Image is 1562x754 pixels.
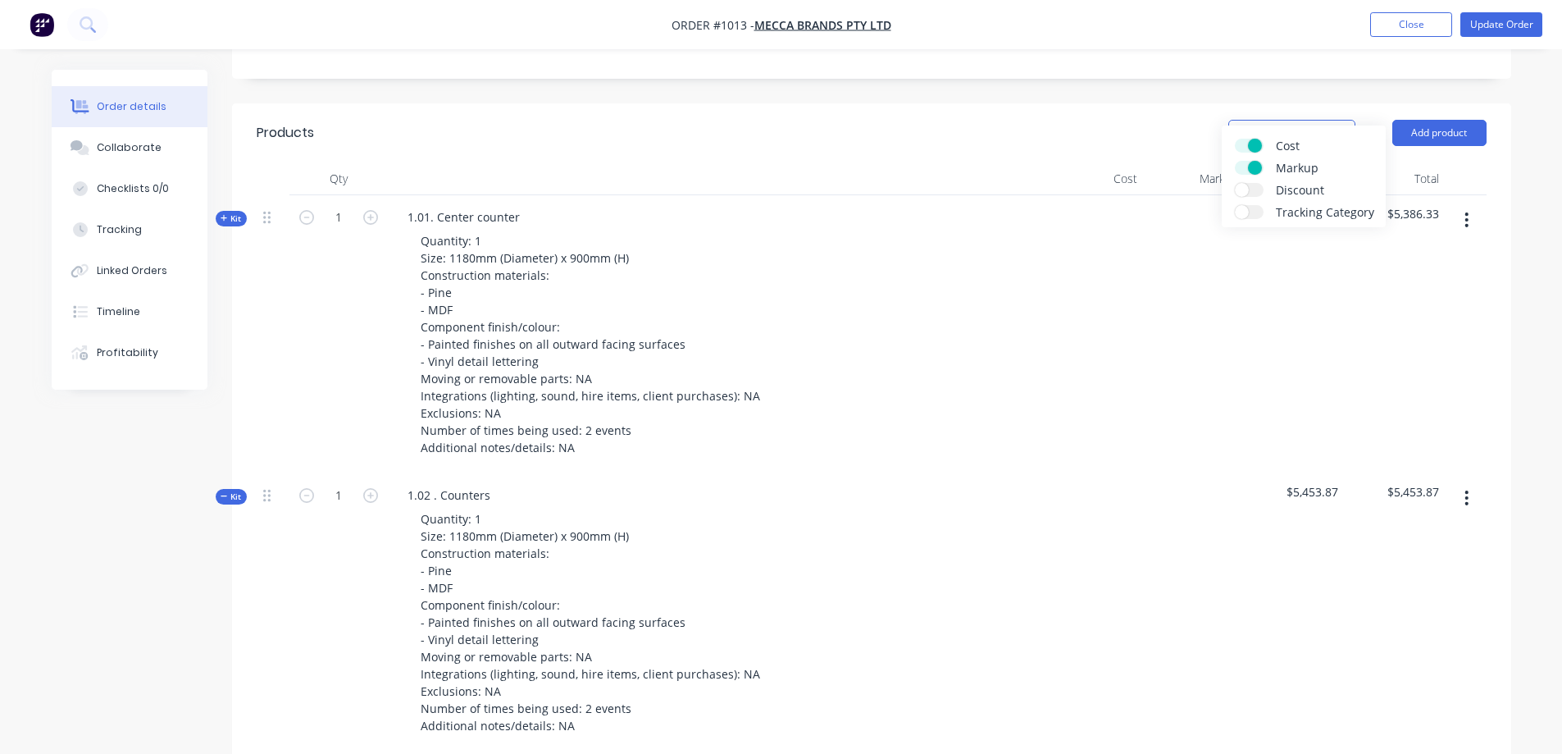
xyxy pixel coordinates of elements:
[1345,162,1446,195] div: Total
[1044,162,1145,195] div: Cost
[97,345,158,360] div: Profitability
[1276,203,1399,221] span: Tracking Category
[97,263,167,278] div: Linked Orders
[97,181,169,196] div: Checklists 0/0
[1460,12,1542,37] button: Update Order
[672,17,754,33] span: Order #1013 -
[52,86,207,127] button: Order details
[1276,181,1399,199] span: Discount
[52,127,207,168] button: Collaborate
[394,483,503,507] div: 1.02 . Counters
[97,304,140,319] div: Timeline
[289,162,388,195] div: Qty
[216,211,247,226] button: Kit
[1351,483,1439,500] span: $5,453.87
[52,209,207,250] button: Tracking
[97,222,142,237] div: Tracking
[97,99,166,114] div: Order details
[52,291,207,332] button: Timeline
[216,489,247,505] button: Kit
[52,250,207,291] button: Linked Orders
[408,229,773,459] div: Quantity: 1 Size: 1180mm (Diameter) x 900mm (H) Construction materials: - Pine - MDF Component fi...
[221,212,242,225] span: Kit
[97,140,162,155] div: Collaborate
[1276,137,1399,154] span: Cost
[52,332,207,373] button: Profitability
[1392,120,1487,146] button: Add product
[1251,483,1339,500] span: $5,453.87
[30,12,54,37] img: Factory
[408,507,773,738] div: Quantity: 1 Size: 1180mm (Diameter) x 900mm (H) Construction materials: - Pine - MDF Component fi...
[257,123,314,143] div: Products
[1144,162,1245,195] div: Markup
[1276,159,1399,176] span: Markup
[754,17,891,33] a: Mecca Brands Pty Ltd
[221,491,242,503] span: Kit
[1370,12,1452,37] button: Close
[394,205,533,229] div: 1.01. Center counter
[52,168,207,209] button: Checklists 0/0
[1228,120,1355,146] button: Show / Hide columns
